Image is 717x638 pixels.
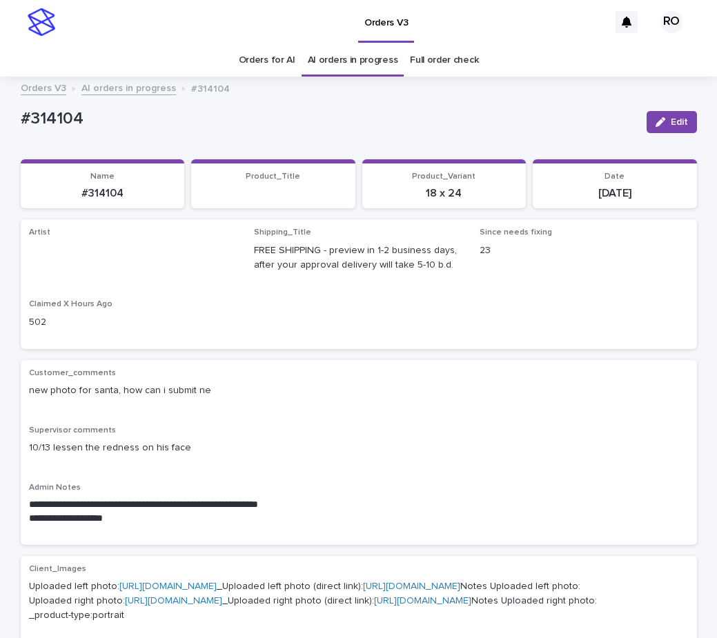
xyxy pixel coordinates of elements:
[28,8,55,36] img: stacker-logo-s-only.png
[246,172,300,181] span: Product_Title
[119,581,217,591] a: [URL][DOMAIN_NAME]
[480,228,552,237] span: Since needs fixing
[363,581,460,591] a: [URL][DOMAIN_NAME]
[29,369,116,377] span: Customer_comments
[90,172,115,181] span: Name
[660,11,682,33] div: RO
[29,383,689,398] p: new photo for santa, how can i submit ne
[29,484,81,492] span: Admin Notes
[308,44,398,77] a: AI orders in progress
[374,596,471,606] a: [URL][DOMAIN_NAME]
[29,315,238,330] p: 502
[410,44,478,77] a: Full order check
[647,111,697,133] button: Edit
[254,243,463,272] p: FREE SHIPPING - preview in 1-2 business days, after your approval delivery will take 5-10 b.d.
[29,426,116,435] span: Supervisor comments
[671,117,688,127] span: Edit
[29,228,50,237] span: Artist
[21,79,66,95] a: Orders V3
[239,44,295,77] a: Orders for AI
[21,109,636,129] p: #314104
[371,187,518,200] p: 18 x 24
[605,172,625,181] span: Date
[191,80,230,95] p: #314104
[541,187,689,200] p: [DATE]
[29,579,689,622] p: Uploaded left photo: _Uploaded left photo (direct link): Notes Uploaded left photo: Uploaded righ...
[254,228,311,237] span: Shipping_Title
[29,187,177,200] p: #314104
[412,172,475,181] span: Product_Variant
[81,79,176,95] a: AI orders in progress
[29,441,689,455] p: 10/13 lessen the redness on his face
[125,596,222,606] a: [URL][DOMAIN_NAME]
[29,300,112,308] span: Claimed X Hours Ago
[480,243,689,258] p: 23
[29,565,86,573] span: Client_Images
